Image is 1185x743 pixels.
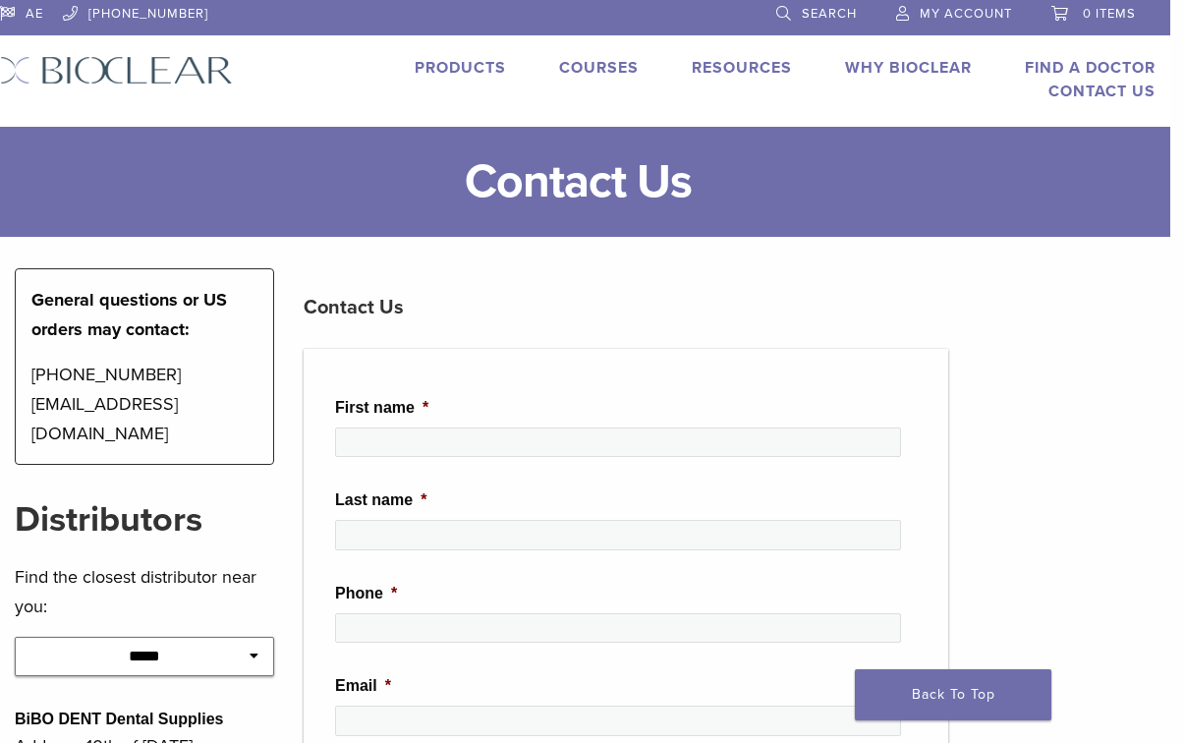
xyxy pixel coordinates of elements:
label: Phone [335,584,397,604]
span: Search [802,6,857,22]
a: Back To Top [855,669,1051,720]
p: Find the closest distributor near you: [15,562,274,621]
a: Courses [559,58,639,78]
p: [PHONE_NUMBER] [EMAIL_ADDRESS][DOMAIN_NAME] [31,360,257,448]
h2: Distributors [15,496,274,543]
a: Contact Us [1048,82,1156,101]
h3: Contact Us [304,284,948,331]
a: Resources [692,58,792,78]
a: Find A Doctor [1025,58,1156,78]
span: My Account [920,6,1012,22]
label: First name [335,398,428,419]
label: Email [335,676,391,697]
span: 0 items [1083,6,1136,22]
label: Last name [335,490,426,511]
strong: BiBO DENT Dental Supplies [15,711,223,727]
a: Why Bioclear [845,58,972,78]
a: Products [415,58,506,78]
strong: General questions or US orders may contact: [31,289,227,340]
